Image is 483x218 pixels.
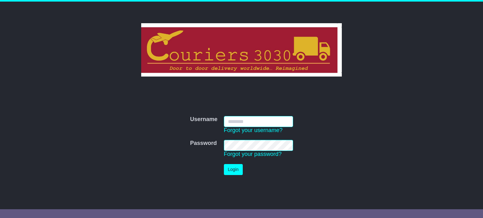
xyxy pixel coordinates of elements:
label: Username [190,116,217,123]
a: Forgot your password? [224,151,282,157]
label: Password [190,140,217,147]
button: Login [224,164,243,175]
img: Couriers 3030 [141,23,342,77]
a: Forgot your username? [224,127,283,133]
